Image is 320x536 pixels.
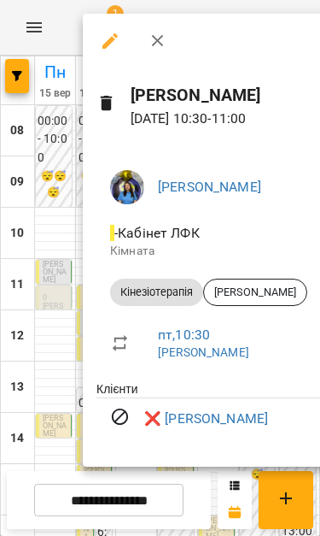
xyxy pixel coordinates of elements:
div: [PERSON_NAME] [203,279,307,306]
a: ❌ [PERSON_NAME] [144,409,268,429]
a: пт , 10:30 [158,327,210,343]
svg: Візит скасовано [110,407,131,427]
img: d1dec607e7f372b62d1bb04098aa4c64.jpeg [110,170,144,204]
span: [PERSON_NAME] [204,285,306,300]
span: Кінезіотерапія [110,285,203,300]
a: [PERSON_NAME] [158,179,261,195]
a: [PERSON_NAME] [158,345,249,359]
p: Кімната [110,243,307,260]
span: - Кабінет ЛФК [110,225,203,241]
